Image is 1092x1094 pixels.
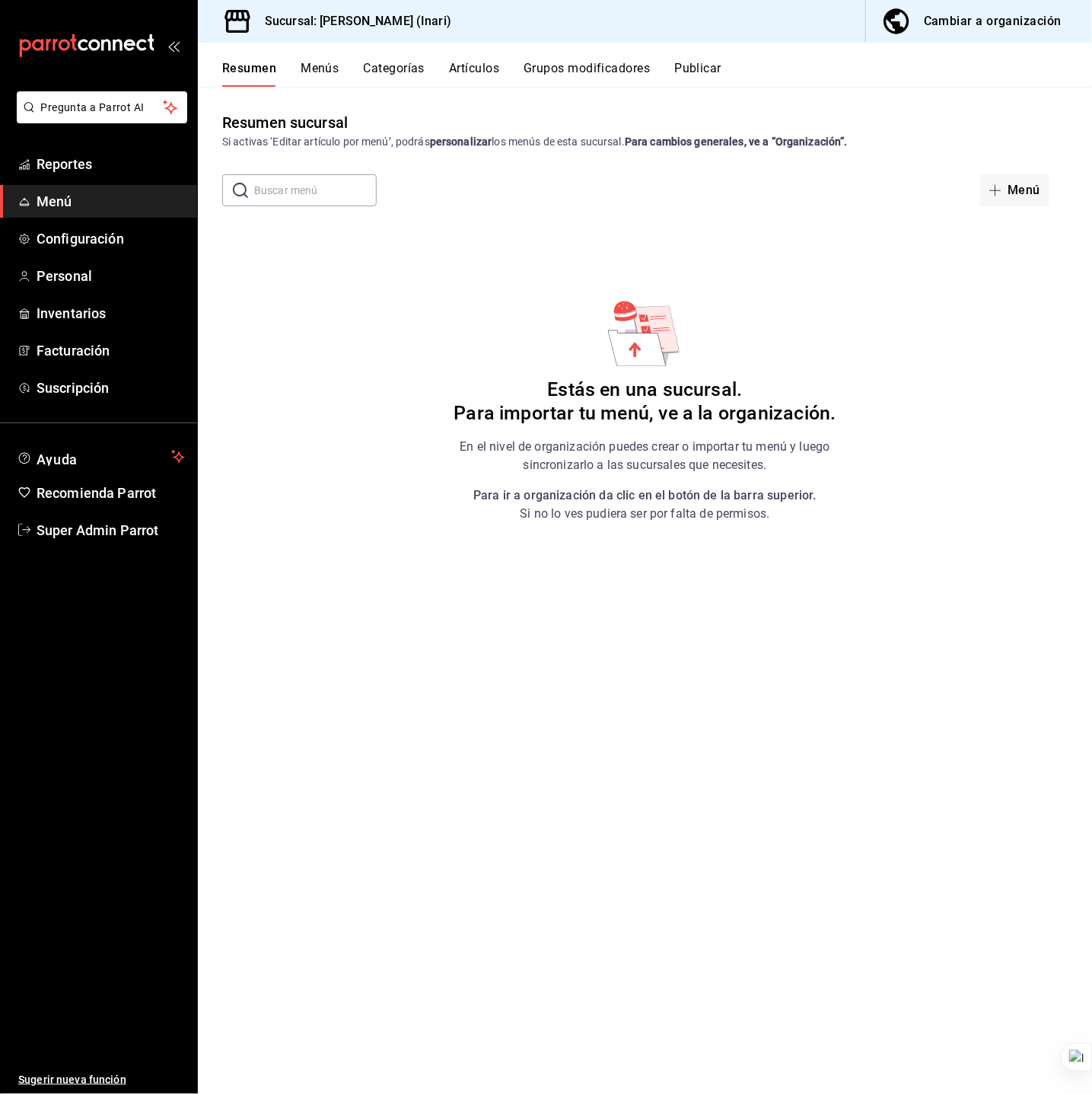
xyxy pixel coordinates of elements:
span: Personal [37,266,185,286]
button: Menú [980,174,1049,206]
button: Publicar [674,61,721,87]
input: Buscar menú [254,175,377,206]
button: open_drawer_menu [167,40,180,52]
p: Si no lo ves pudiera ser por falta de permisos. [473,486,817,523]
h6: Estás en una sucursal. Para importar tu menú, ve a la organización. [454,378,836,426]
button: Pregunta a Parrot AI [17,91,187,123]
h3: Sucursal: [PERSON_NAME] (Inari) [253,12,451,30]
button: Resumen [222,61,276,87]
span: Ayuda [37,448,165,466]
span: Sugerir nueva función [18,1072,185,1088]
button: Menús [301,61,339,87]
div: Si activas ‘Editar artículo por menú’, podrás los menús de esta sucursal. [222,134,1068,150]
div: navigation tabs [222,61,1092,87]
span: Reportes [37,154,185,174]
button: Categorías [364,61,425,87]
button: Grupos modificadores [524,61,650,87]
span: Recomienda Parrot [37,483,185,503]
strong: Para ir a organización da clic en el botón de la barra superior. [473,488,817,502]
a: Pregunta a Parrot AI [11,110,187,126]
p: En el nivel de organización puedes crear o importar tu menú y luego sincronizarlo a las sucursale... [454,438,837,474]
span: Facturación [37,340,185,361]
span: Inventarios [37,303,185,324]
div: Cambiar a organización [924,11,1062,32]
span: Configuración [37,228,185,249]
span: Super Admin Parrot [37,520,185,541]
strong: Para cambios generales, ve a “Organización”. [625,136,848,148]
strong: personalizar [430,136,492,148]
span: Suscripción [37,378,185,398]
span: Pregunta a Parrot AI [41,100,164,116]
span: Menú [37,191,185,212]
button: Artículos [449,61,499,87]
div: Resumen sucursal [222,111,348,134]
